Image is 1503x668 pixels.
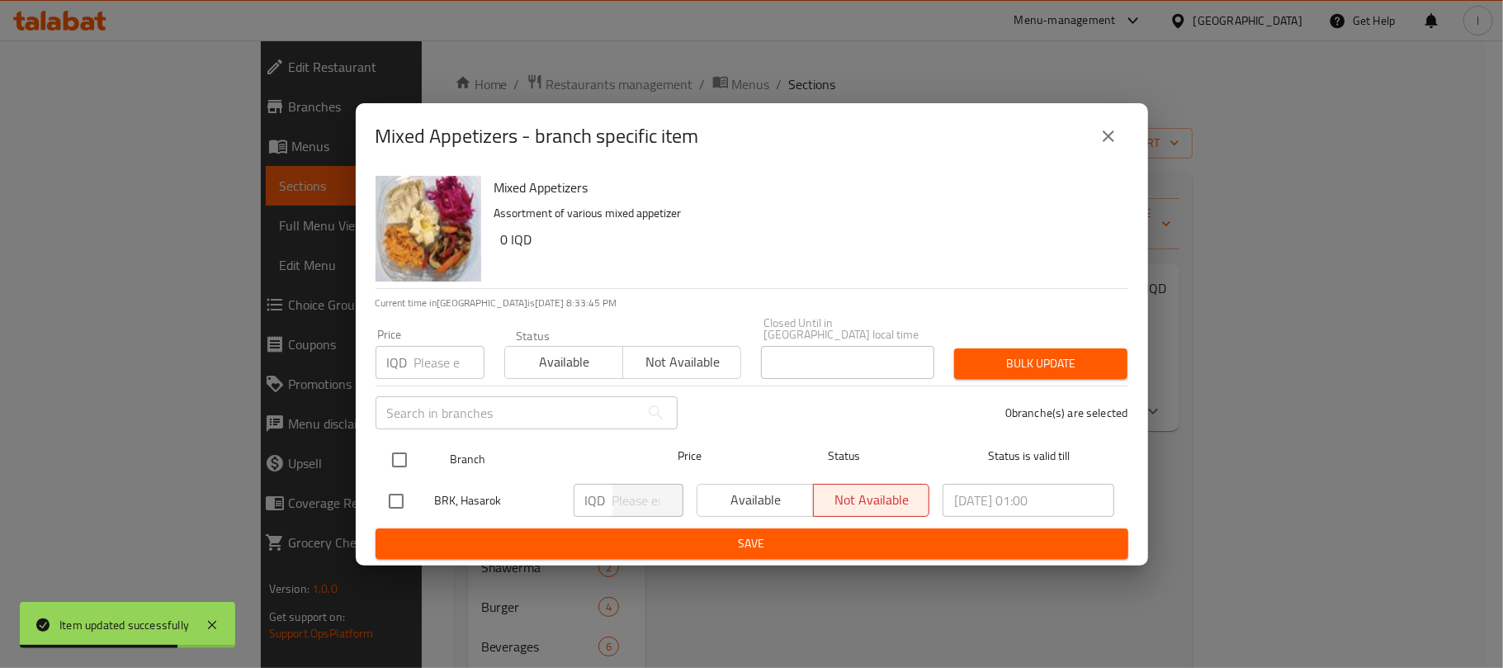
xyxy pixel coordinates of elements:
[630,350,735,374] span: Not available
[943,446,1114,467] span: Status is valid till
[376,396,640,429] input: Search in branches
[376,176,481,282] img: Mixed Appetizers
[501,228,1115,251] h6: 0 IQD
[758,446,929,467] span: Status
[494,176,1115,199] h6: Mixed Appetizers
[1089,116,1128,156] button: close
[954,348,1127,379] button: Bulk update
[387,353,408,372] p: IQD
[414,346,484,379] input: Please enter price
[585,490,606,510] p: IQD
[389,533,1115,554] span: Save
[435,490,560,511] span: BRK, Hasarok
[622,346,741,379] button: Not available
[1005,405,1128,421] p: 0 branche(s) are selected
[494,203,1115,224] p: Assortment of various mixed appetizer
[376,528,1128,559] button: Save
[504,346,623,379] button: Available
[376,296,1128,310] p: Current time in [GEOGRAPHIC_DATA] is [DATE] 8:33:45 PM
[376,123,699,149] h2: Mixed Appetizers - branch specific item
[59,616,189,634] div: Item updated successfully
[967,353,1114,374] span: Bulk update
[450,449,622,470] span: Branch
[635,446,744,467] span: Price
[612,484,683,517] input: Please enter price
[512,350,617,374] span: Available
